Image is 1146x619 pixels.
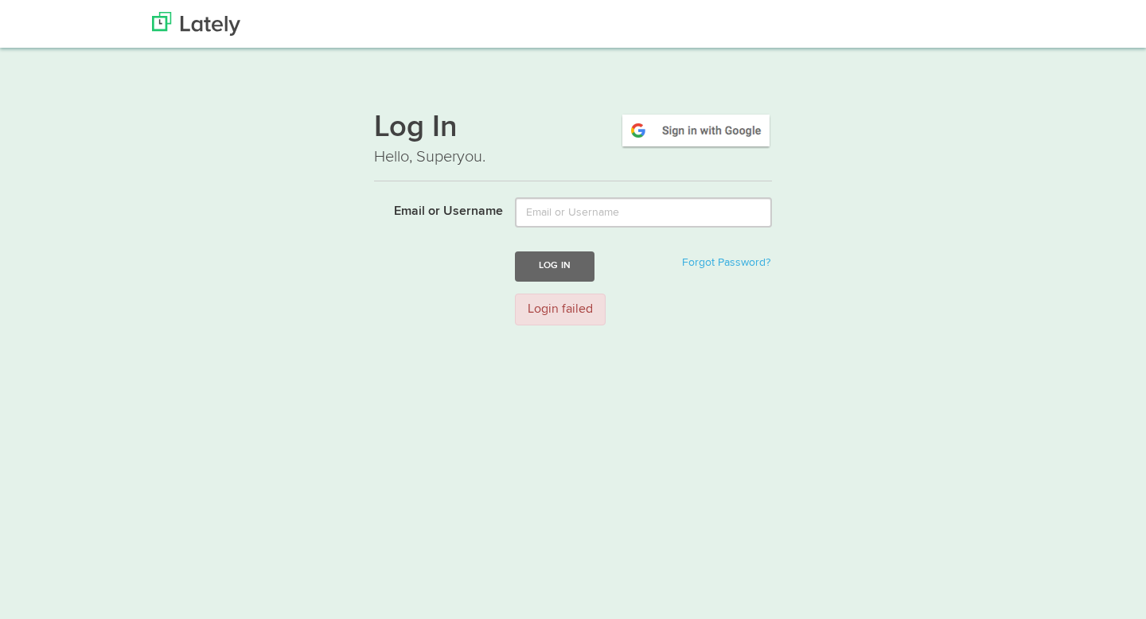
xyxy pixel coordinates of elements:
[152,12,240,36] img: Lately
[620,112,772,149] img: google-signin.png
[682,257,770,268] a: Forgot Password?
[515,251,594,281] button: Log In
[515,294,606,326] div: Login failed
[374,112,772,146] h1: Log In
[362,197,503,221] label: Email or Username
[374,146,772,169] p: Hello, Superyou.
[515,197,772,228] input: Email or Username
